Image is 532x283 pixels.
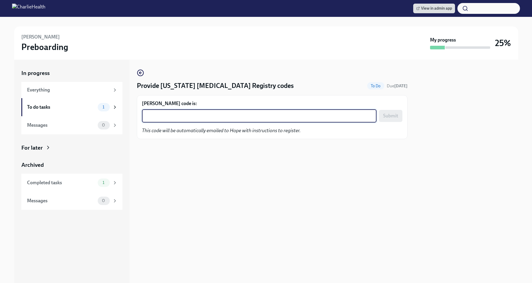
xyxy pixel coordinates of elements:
span: View in admin app [416,5,452,11]
span: To Do [367,84,384,88]
label: [PERSON_NAME] code is: [142,100,402,107]
h3: 25% [495,38,511,48]
em: This code will be automatically emailed to Hope with instructions to register. [142,128,301,133]
span: 1 [99,105,108,109]
strong: [DATE] [394,83,407,89]
a: Messages0 [21,116,122,134]
span: 0 [98,123,109,127]
h6: [PERSON_NAME] [21,34,60,40]
span: 1 [99,180,108,185]
div: For later [21,144,43,152]
a: Messages0 [21,192,122,210]
a: Everything [21,82,122,98]
div: Messages [27,122,95,129]
h4: Provide [US_STATE] [MEDICAL_DATA] Registry codes [137,81,294,90]
a: In progress [21,69,122,77]
div: To do tasks [27,104,95,110]
a: For later [21,144,122,152]
a: Archived [21,161,122,169]
span: 0 [98,198,109,203]
a: Completed tasks1 [21,174,122,192]
a: To do tasks1 [21,98,122,116]
a: View in admin app [413,4,455,13]
span: Due [387,83,407,89]
h3: Preboarding [21,42,68,52]
div: Everything [27,87,110,93]
div: Messages [27,197,95,204]
img: CharlieHealth [12,4,45,13]
div: Completed tasks [27,179,95,186]
span: October 1st, 2025 09:00 [387,83,407,89]
strong: My progress [430,37,456,43]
